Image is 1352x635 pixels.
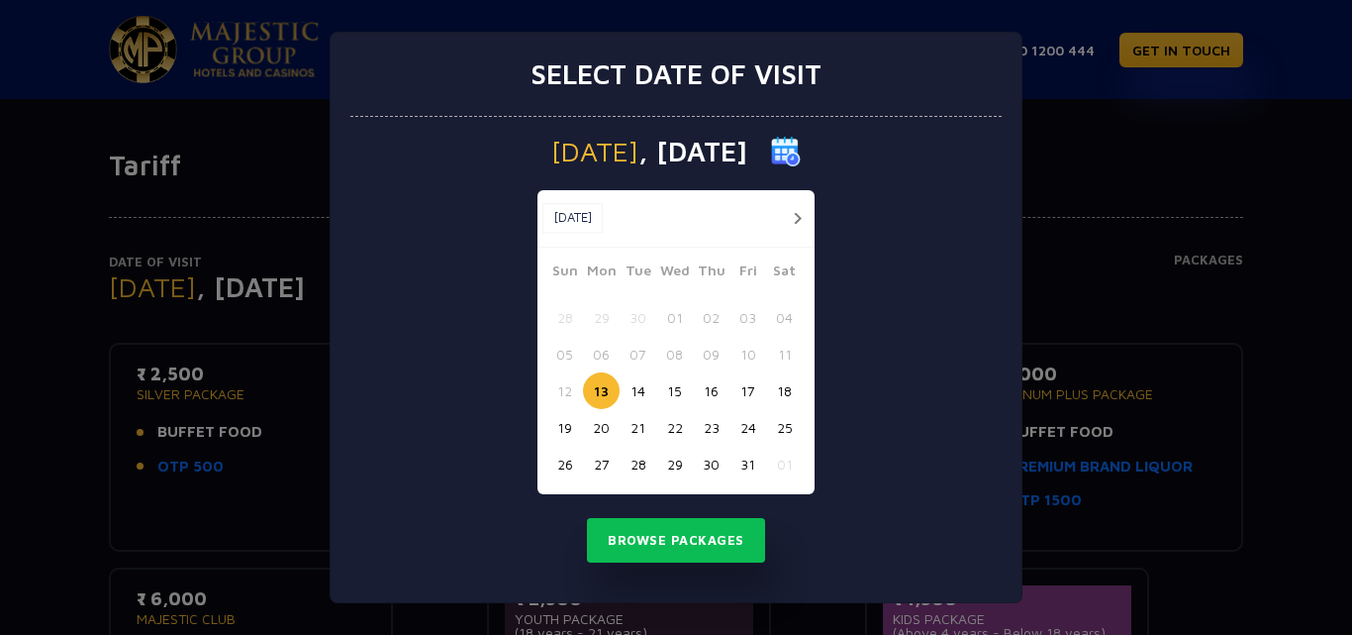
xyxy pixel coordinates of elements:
[729,299,766,336] button: 03
[771,137,801,166] img: calender icon
[766,336,803,372] button: 11
[620,299,656,336] button: 30
[766,409,803,446] button: 25
[546,336,583,372] button: 05
[729,260,766,287] span: Fri
[766,260,803,287] span: Sat
[551,138,638,165] span: [DATE]
[583,409,620,446] button: 20
[693,409,729,446] button: 23
[620,372,656,409] button: 14
[693,260,729,287] span: Thu
[656,299,693,336] button: 01
[693,446,729,482] button: 30
[729,409,766,446] button: 24
[656,409,693,446] button: 22
[542,203,603,233] button: [DATE]
[656,336,693,372] button: 08
[546,409,583,446] button: 19
[729,446,766,482] button: 31
[729,336,766,372] button: 10
[583,260,620,287] span: Mon
[693,372,729,409] button: 16
[587,518,765,564] button: Browse Packages
[583,299,620,336] button: 29
[693,299,729,336] button: 02
[620,409,656,446] button: 21
[729,372,766,409] button: 17
[638,138,747,165] span: , [DATE]
[620,446,656,482] button: 28
[620,260,656,287] span: Tue
[546,372,583,409] button: 12
[656,372,693,409] button: 15
[693,336,729,372] button: 09
[656,260,693,287] span: Wed
[656,446,693,482] button: 29
[766,372,803,409] button: 18
[583,336,620,372] button: 06
[620,336,656,372] button: 07
[766,299,803,336] button: 04
[546,299,583,336] button: 28
[546,446,583,482] button: 26
[766,446,803,482] button: 01
[546,260,583,287] span: Sun
[531,57,821,91] h3: Select date of visit
[583,446,620,482] button: 27
[583,372,620,409] button: 13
